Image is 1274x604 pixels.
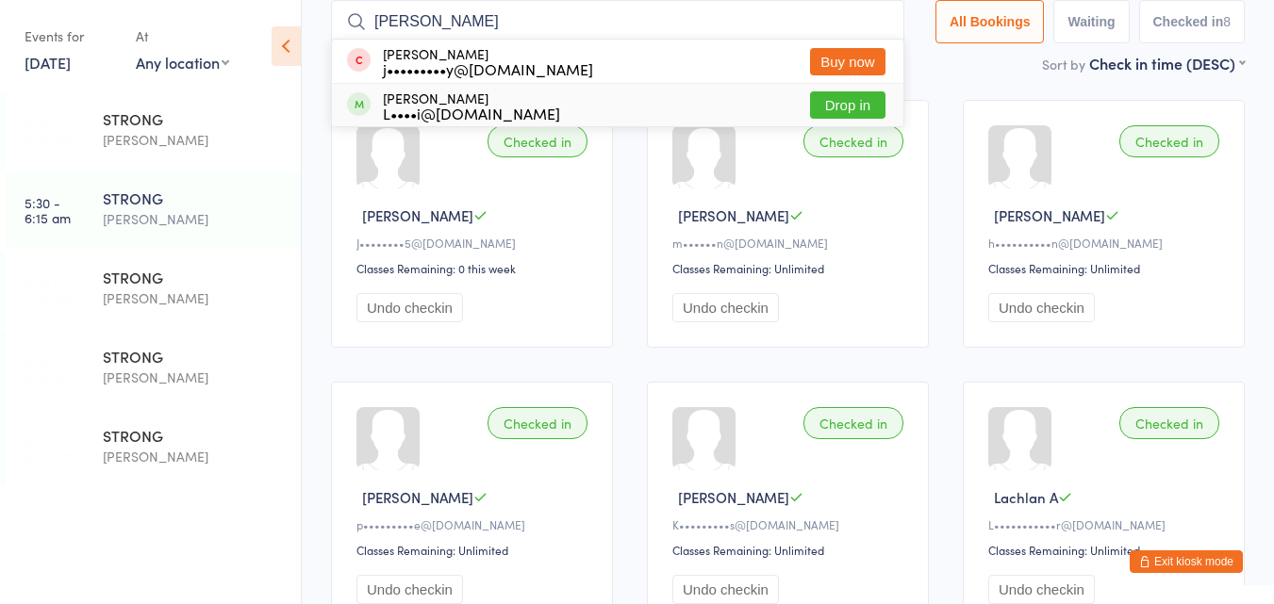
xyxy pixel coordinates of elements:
div: [PERSON_NAME] [103,287,285,309]
button: Undo checkin [356,575,463,604]
div: Checked in [488,125,587,157]
a: 5:30 -6:15 amSTRONG[PERSON_NAME] [6,171,301,249]
time: 6:20 - 7:05 am [25,274,73,304]
button: Exit kiosk mode [1130,550,1243,573]
label: Sort by [1042,55,1085,73]
div: 8 [1223,14,1231,29]
div: J••••••••5@[DOMAIN_NAME] [356,235,593,251]
time: 9:00 - 9:45 am [25,433,74,463]
div: Checked in [803,125,903,157]
span: [PERSON_NAME] [678,487,789,507]
a: [DATE] [25,52,71,73]
div: Checked in [1119,407,1219,439]
div: Classes Remaining: Unlimited [988,542,1225,558]
time: 5:30 - 6:15 am [25,195,71,225]
div: STRONG [103,108,285,129]
div: m••••••n@[DOMAIN_NAME] [672,235,909,251]
span: [PERSON_NAME] [362,205,473,225]
div: Classes Remaining: Unlimited [988,260,1225,276]
div: Checked in [1119,125,1219,157]
div: [PERSON_NAME] [383,46,593,76]
div: [PERSON_NAME] [383,90,560,121]
span: [PERSON_NAME] [678,205,789,225]
button: Undo checkin [988,293,1095,322]
div: [PERSON_NAME] [103,367,285,388]
button: Drop in [810,91,885,119]
div: [PERSON_NAME] [103,446,285,467]
div: K•••••••••s@[DOMAIN_NAME] [672,516,909,532]
a: 6:20 -7:05 amSTRONG[PERSON_NAME] [6,251,301,328]
div: Classes Remaining: Unlimited [672,542,909,558]
div: j•••••••••y@[DOMAIN_NAME] [383,61,593,76]
span: Lachlan A [994,487,1058,507]
div: h••••••••••n@[DOMAIN_NAME] [988,235,1225,251]
div: Checked in [803,407,903,439]
div: At [136,21,229,52]
div: Classes Remaining: Unlimited [672,260,909,276]
div: Classes Remaining: Unlimited [356,542,593,558]
div: Checked in [488,407,587,439]
span: [PERSON_NAME] [362,487,473,507]
a: 8:00 -8:45 amSTRONG[PERSON_NAME] [6,330,301,407]
div: Check in time (DESC) [1089,53,1245,73]
div: Any location [136,52,229,73]
div: [PERSON_NAME] [103,129,285,151]
div: STRONG [103,188,285,208]
div: STRONG [103,346,285,367]
a: 4:40 -5:25 amSTRONG[PERSON_NAME] [6,92,301,170]
button: Buy now [810,48,885,75]
div: p•••••••••e@[DOMAIN_NAME] [356,516,593,532]
div: Classes Remaining: 0 this week [356,260,593,276]
div: L•••••••••••r@[DOMAIN_NAME] [988,516,1225,532]
a: 9:00 -9:45 amSTRONG[PERSON_NAME] [6,409,301,486]
div: [PERSON_NAME] [103,208,285,230]
div: Events for [25,21,117,52]
div: L••••i@[DOMAIN_NAME] [383,106,560,121]
button: Undo checkin [988,575,1095,604]
time: 8:00 - 8:45 am [25,353,74,384]
button: Undo checkin [672,575,779,604]
div: STRONG [103,267,285,287]
button: Undo checkin [356,293,463,322]
div: STRONG [103,425,285,446]
span: [PERSON_NAME] [994,205,1105,225]
button: Undo checkin [672,293,779,322]
time: 4:40 - 5:25 am [25,116,73,146]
